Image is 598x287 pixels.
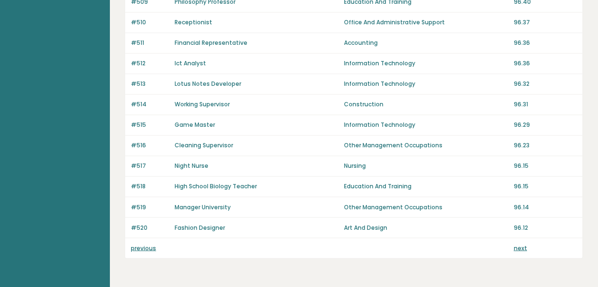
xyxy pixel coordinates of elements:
[514,244,527,252] a: next
[344,100,508,109] p: Construction
[514,39,577,47] p: 96.36
[344,182,508,191] p: Education And Training
[131,162,169,170] p: #517
[344,203,508,211] p: Other Management Occupations
[514,141,577,150] p: 96.23
[175,100,230,108] a: Working Supervisor
[175,182,257,190] a: High School Biology Teacher
[514,223,577,232] p: 96.12
[514,80,577,88] p: 96.32
[175,223,225,231] a: Fashion Designer
[131,39,169,47] p: #511
[175,141,233,149] a: Cleaning Supervisor
[131,203,169,211] p: #519
[514,59,577,68] p: 96.36
[131,141,169,150] p: #516
[344,121,508,129] p: Information Technology
[344,162,508,170] p: Nursing
[344,18,508,27] p: Office And Administrative Support
[175,162,208,170] a: Night Nurse
[175,80,241,88] a: Lotus Notes Developer
[514,121,577,129] p: 96.29
[175,121,215,129] a: Game Master
[131,80,169,88] p: #513
[131,59,169,68] p: #512
[344,39,508,47] p: Accounting
[131,18,169,27] p: #510
[175,203,231,211] a: Manager University
[175,39,247,47] a: Financial Representative
[131,182,169,191] p: #518
[175,59,206,67] a: Ict Analyst
[514,203,577,211] p: 96.14
[514,100,577,109] p: 96.31
[131,100,169,109] p: #514
[514,18,577,27] p: 96.37
[514,182,577,191] p: 96.15
[131,223,169,232] p: #520
[344,59,508,68] p: Information Technology
[131,244,156,252] a: previous
[131,121,169,129] p: #515
[344,141,508,150] p: Other Management Occupations
[175,18,212,26] a: Receptionist
[344,223,508,232] p: Art And Design
[514,162,577,170] p: 96.15
[344,80,508,88] p: Information Technology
